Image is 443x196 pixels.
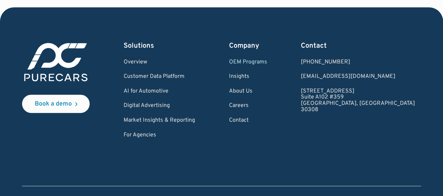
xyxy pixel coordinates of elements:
a: For Agencies [124,132,195,138]
a: Customer Data Platform [124,74,195,80]
div: Book a demo [35,101,72,107]
a: Digital Advertising [124,103,195,109]
a: OEM Programs [229,59,267,66]
div: [PHONE_NUMBER] [301,59,415,66]
a: Careers [229,103,267,109]
a: Email us [301,74,415,80]
div: Contact [301,41,415,51]
img: purecars logo [22,41,90,83]
a: Book a demo [22,95,90,113]
a: [STREET_ADDRESS]Suite A102 #359[GEOGRAPHIC_DATA], [GEOGRAPHIC_DATA]30308 [301,88,415,113]
div: Company [229,41,267,51]
a: Insights [229,74,267,80]
a: About Us [229,88,267,95]
a: AI for Automotive [124,88,195,95]
a: Overview [124,59,195,66]
a: Market Insights & Reporting [124,117,195,124]
div: Solutions [124,41,195,51]
a: Contact [229,117,267,124]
